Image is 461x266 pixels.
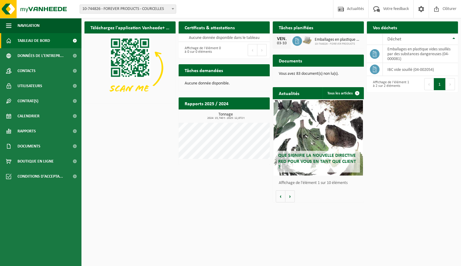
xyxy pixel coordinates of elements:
[273,87,305,99] h2: Actualités
[17,18,40,33] span: Navigation
[17,33,50,48] span: Tableau de bord
[17,48,64,63] span: Données de l'entrepr...
[276,190,285,202] button: Vorige
[182,117,270,120] span: 2024: 15,740 t - 2025: 12,872 t
[185,81,264,86] p: Aucune donnée disponible.
[179,64,229,76] h2: Tâches demandées
[434,78,446,90] button: 1
[367,21,403,33] h2: Vos déchets
[278,153,356,169] span: Que signifie la nouvelle directive RED pour vous en tant que client ?
[80,5,176,14] span: 10-744826 - FOREVER PRODUCTS - COURCELLES
[84,21,176,33] h2: Téléchargez l'application Vanheede+ maintenant!
[217,109,269,121] a: Consulter les rapports
[370,78,409,91] div: Affichage de l'élément 1 à 2 sur 2 éléments
[273,21,319,33] h2: Tâches planifiées
[17,124,36,139] span: Rapports
[179,97,234,109] h2: Rapports 2025 / 2024
[302,35,312,46] img: LP-PA-00000-WDN-11
[17,154,54,169] span: Boutique en ligne
[274,100,363,176] a: Que signifie la nouvelle directive RED pour vous en tant que client ?
[446,78,455,90] button: Next
[17,78,42,93] span: Utilisateurs
[276,41,288,46] div: 03-10
[276,36,288,41] div: VEN.
[17,93,38,109] span: Contrat(s)
[179,33,270,42] td: Aucune donnée disponible dans le tableau
[257,44,267,56] button: Next
[285,190,295,202] button: Volgende
[279,72,358,76] p: Vous avez 83 document(s) non lu(s).
[248,44,257,56] button: Previous
[315,37,361,42] span: Emballages en plastique vides souillés par des substances dangereuses
[17,169,63,184] span: Conditions d'accepta...
[279,181,361,185] p: Affichage de l'élément 1 sur 10 éléments
[84,33,176,102] img: Download de VHEPlus App
[383,63,458,76] td: IBC vide souillé (04-002054)
[80,5,176,13] span: 10-744826 - FOREVER PRODUCTS - COURCELLES
[383,45,458,63] td: emballages en plastique vides souillés par des substances dangereuses (04-000081)
[179,21,241,33] h2: Certificats & attestations
[17,109,40,124] span: Calendrier
[17,63,36,78] span: Contacts
[387,37,401,42] span: Déchet
[17,139,40,154] span: Documents
[424,78,434,90] button: Previous
[315,42,361,46] span: 10-744826 - FOREVER PRODUCTS
[323,87,363,99] a: Tous les articles
[182,112,270,120] h3: Tonnage
[182,43,221,57] div: Affichage de l'élément 0 à 0 sur 0 éléments
[273,55,308,66] h2: Documents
